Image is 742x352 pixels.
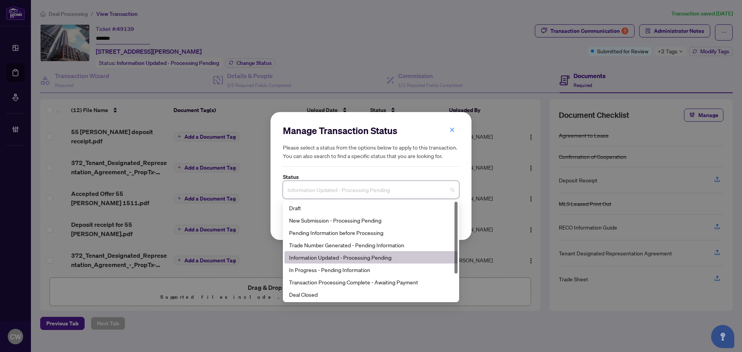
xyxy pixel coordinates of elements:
[289,204,453,212] div: Draft
[289,253,453,262] div: Information Updated - Processing Pending
[284,214,458,226] div: New Submission - Processing Pending
[289,216,453,224] div: New Submission - Processing Pending
[283,173,459,181] label: Status
[449,127,455,133] span: close
[284,202,458,214] div: Draft
[284,288,458,301] div: Deal Closed
[284,251,458,264] div: Information Updated - Processing Pending
[283,124,459,137] h2: Manage Transaction Status
[284,276,458,288] div: Transaction Processing Complete - Awaiting Payment
[284,239,458,251] div: Trade Number Generated - Pending Information
[289,265,453,274] div: In Progress - Pending Information
[289,278,453,286] div: Transaction Processing Complete - Awaiting Payment
[288,182,454,197] span: Information Updated - Processing Pending
[711,325,734,348] button: Open asap
[289,290,453,299] div: Deal Closed
[283,143,459,160] h5: Please select a status from the options below to apply to this transaction. You can also search t...
[289,228,453,237] div: Pending Information before Processing
[284,226,458,239] div: Pending Information before Processing
[284,264,458,276] div: In Progress - Pending Information
[289,241,453,249] div: Trade Number Generated - Pending Information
